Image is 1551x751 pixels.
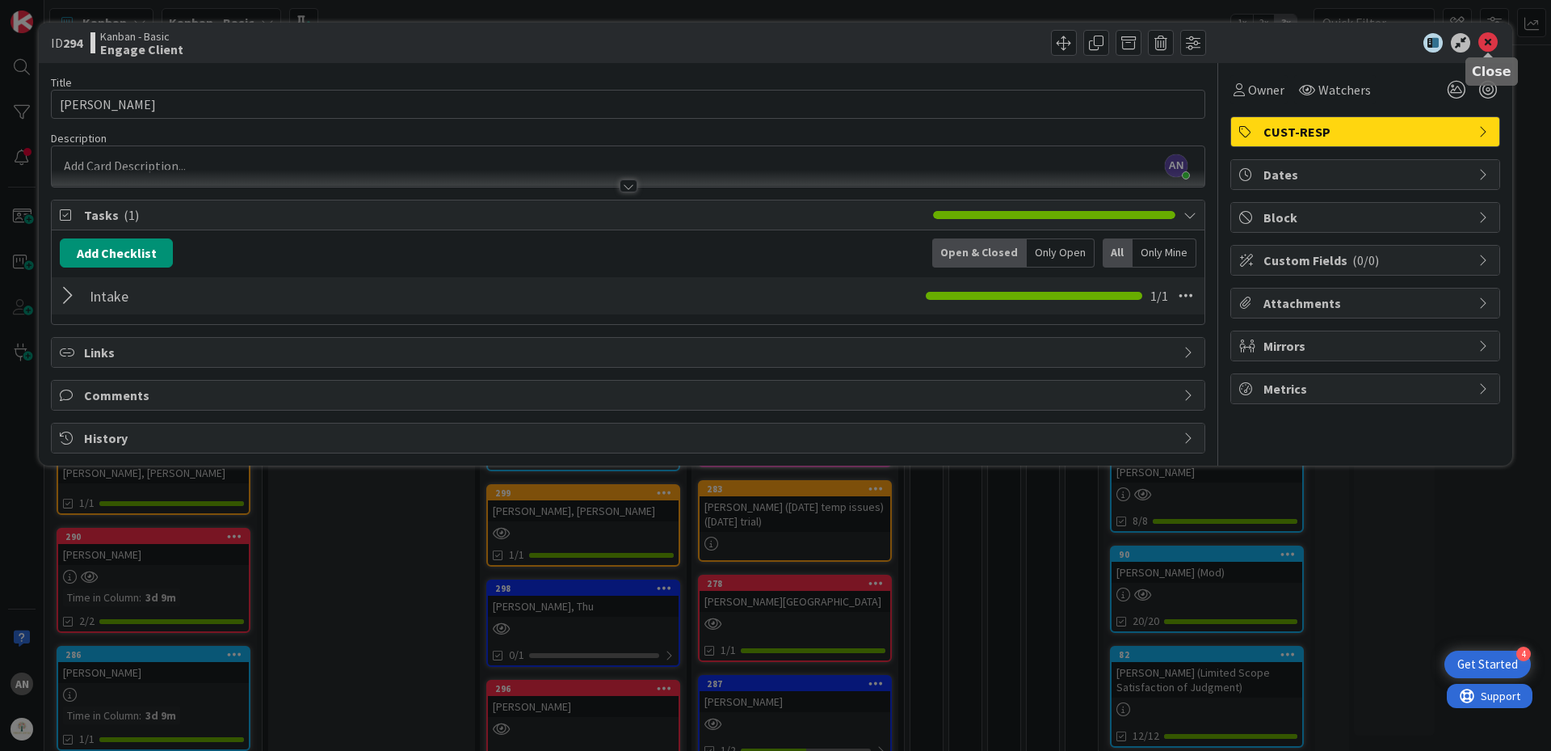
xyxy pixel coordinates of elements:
span: Links [84,343,1175,362]
span: History [84,428,1175,448]
div: Only Open [1027,238,1095,268]
span: Support [34,2,74,22]
div: 4 [1516,647,1531,661]
span: Mirrors [1263,336,1470,356]
div: Get Started [1457,656,1518,673]
span: ID [51,33,82,53]
span: Attachments [1263,293,1470,313]
input: Add Checklist... [84,281,448,310]
span: Block [1263,208,1470,227]
button: Add Checklist [60,238,173,268]
span: 1 / 1 [1150,286,1168,306]
span: AN [1165,154,1187,177]
div: Open Get Started checklist, remaining modules: 4 [1444,651,1531,678]
span: ( 1 ) [124,207,139,223]
b: 294 [63,35,82,51]
b: Engage Client [100,43,183,56]
span: CUST-RESP [1263,122,1470,141]
span: Metrics [1263,379,1470,399]
div: All [1103,238,1133,268]
div: Only Mine [1133,238,1196,268]
h5: Close [1472,64,1511,79]
span: Kanban - Basic [100,30,183,43]
div: Open & Closed [932,238,1027,268]
span: Owner [1248,80,1284,99]
span: Dates [1263,165,1470,184]
span: Comments [84,386,1175,405]
label: Title [51,75,72,90]
span: ( 0/0 ) [1352,252,1379,268]
input: type card name here... [51,90,1205,119]
span: Description [51,131,107,146]
span: Custom Fields [1263,251,1470,270]
span: Tasks [84,205,925,225]
span: Watchers [1318,80,1371,99]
